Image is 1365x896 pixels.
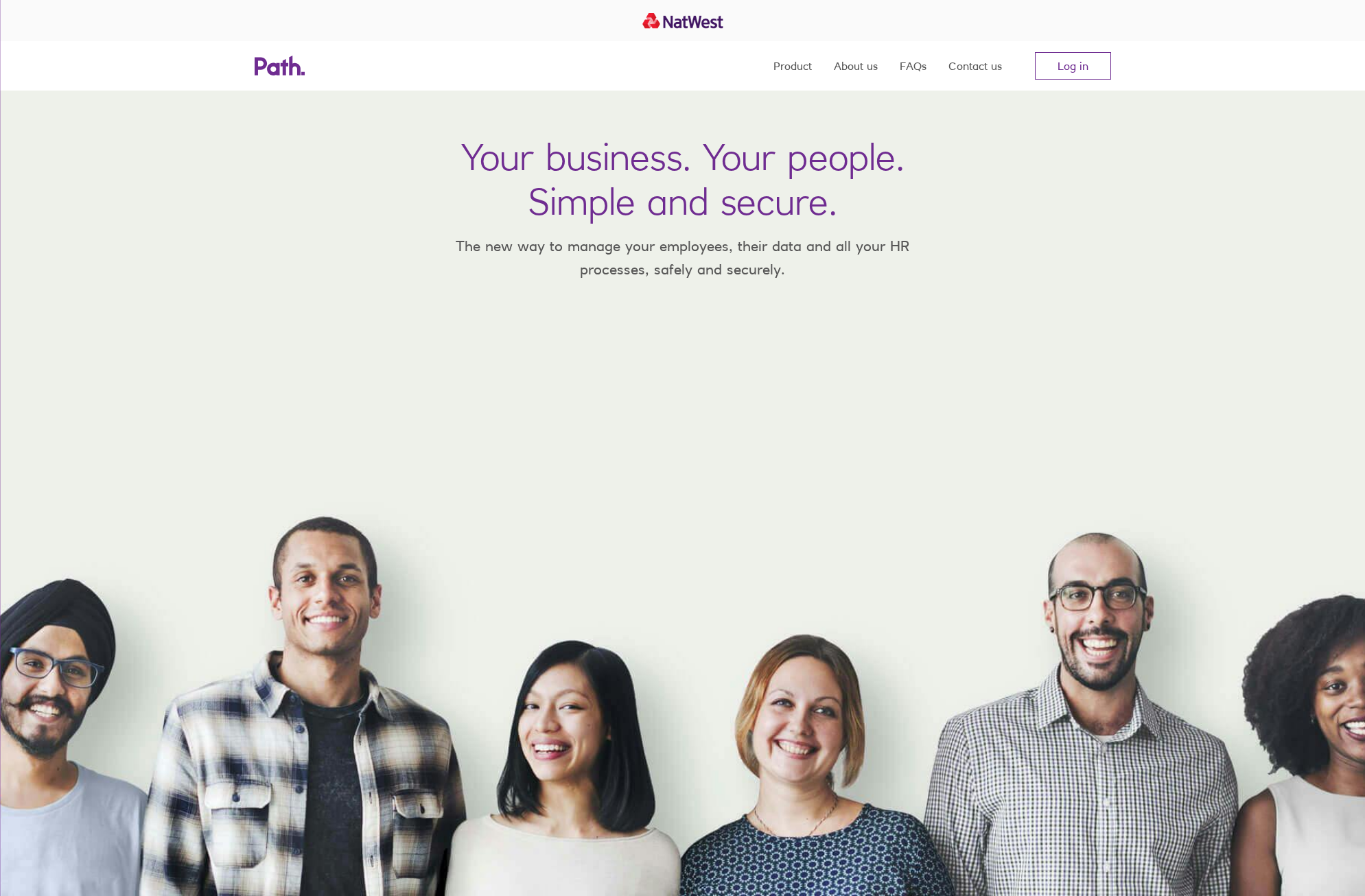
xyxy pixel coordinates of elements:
[436,235,930,281] p: The new way to manage your employees, their data and all your HR processes, safely and securely.
[461,134,905,224] h1: Your business. Your people. Simple and secure.
[1035,52,1111,80] a: Log in
[948,41,1002,91] a: Contact us
[834,41,878,91] a: About us
[773,41,812,91] a: Product
[900,41,926,91] a: FAQs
